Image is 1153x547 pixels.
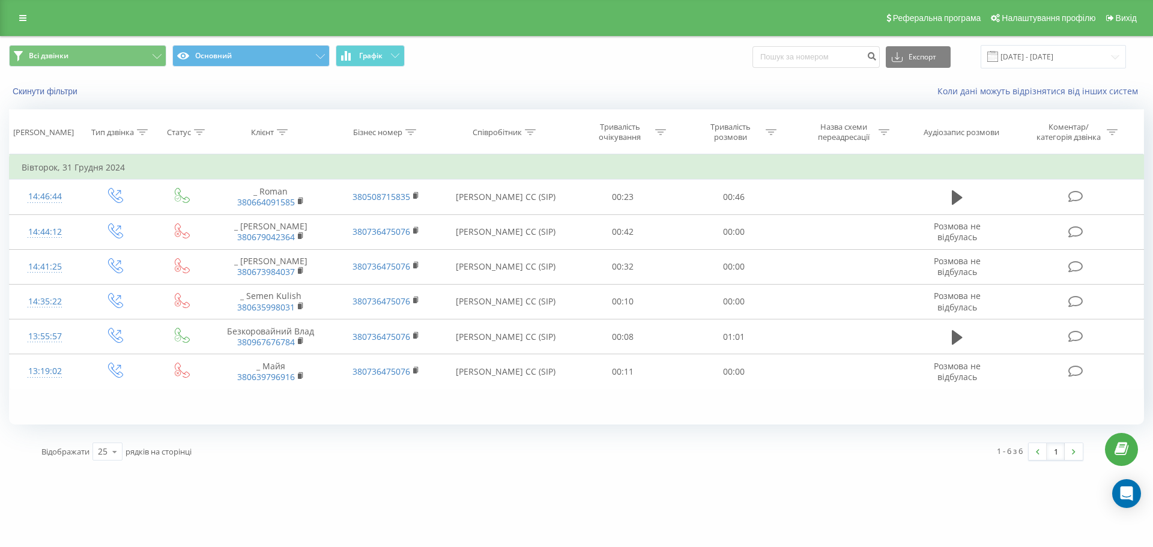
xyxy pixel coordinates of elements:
td: [PERSON_NAME] CC (SIP) [443,284,567,319]
td: Вівторок, 31 Грудня 2024 [10,156,1144,180]
div: 1 - 6 з 6 [997,445,1023,457]
td: 00:10 [567,284,678,319]
div: Тривалість очікування [588,122,652,142]
td: _ [PERSON_NAME] [213,214,328,249]
button: Скинути фільтри [9,86,83,97]
a: 380679042364 [237,231,295,243]
input: Пошук за номером [752,46,880,68]
a: 380635998031 [237,301,295,313]
td: _ Roman [213,180,328,214]
td: 00:32 [567,249,678,284]
td: 00:46 [678,180,788,214]
a: 380664091585 [237,196,295,208]
span: Розмова не відбулась [934,255,981,277]
div: [PERSON_NAME] [13,127,74,138]
a: 380736475076 [353,261,410,272]
button: Експорт [886,46,951,68]
div: Бізнес номер [353,127,402,138]
div: Тип дзвінка [91,127,134,138]
td: 00:00 [678,284,788,319]
a: 380639796916 [237,371,295,382]
div: Співробітник [473,127,522,138]
button: Всі дзвінки [9,45,166,67]
div: Тривалість розмови [698,122,763,142]
div: 14:46:44 [22,185,68,208]
td: _ Майя [213,354,328,389]
td: 00:42 [567,214,678,249]
td: 01:01 [678,319,788,354]
a: 380736475076 [353,331,410,342]
div: Назва схеми переадресації [811,122,876,142]
button: Графік [336,45,405,67]
td: [PERSON_NAME] CC (SIP) [443,319,567,354]
div: Статус [167,127,191,138]
span: Реферальна програма [893,13,981,23]
td: 00:08 [567,319,678,354]
span: Налаштування профілю [1002,13,1095,23]
td: 00:23 [567,180,678,214]
td: 00:00 [678,354,788,389]
div: Open Intercom Messenger [1112,479,1141,508]
span: рядків на сторінці [126,446,192,457]
div: Клієнт [251,127,274,138]
td: Безкоровайний Влад [213,319,328,354]
span: Розмова не відбулась [934,360,981,382]
span: Розмова не відбулась [934,220,981,243]
td: [PERSON_NAME] CC (SIP) [443,249,567,284]
td: [PERSON_NAME] CC (SIP) [443,214,567,249]
a: Коли дані можуть відрізнятися вiд інших систем [937,85,1144,97]
td: 00:00 [678,214,788,249]
div: 14:35:22 [22,290,68,313]
div: 13:19:02 [22,360,68,383]
a: 380967676784 [237,336,295,348]
td: 00:11 [567,354,678,389]
span: Всі дзвінки [29,51,68,61]
span: Графік [359,52,383,60]
span: Відображати [41,446,89,457]
div: 25 [98,446,107,458]
td: _ Semen Kulish [213,284,328,319]
a: 380508715835 [353,191,410,202]
td: [PERSON_NAME] CC (SIP) [443,354,567,389]
td: [PERSON_NAME] CC (SIP) [443,180,567,214]
a: 380673984037 [237,266,295,277]
div: Коментар/категорія дзвінка [1033,122,1104,142]
span: Вихід [1116,13,1137,23]
td: _ [PERSON_NAME] [213,249,328,284]
div: 14:44:12 [22,220,68,244]
a: 380736475076 [353,226,410,237]
div: Аудіозапис розмови [924,127,999,138]
a: 1 [1047,443,1065,460]
button: Основний [172,45,330,67]
span: Розмова не відбулась [934,290,981,312]
a: 380736475076 [353,366,410,377]
td: 00:00 [678,249,788,284]
a: 380736475076 [353,295,410,307]
div: 14:41:25 [22,255,68,279]
div: 13:55:57 [22,325,68,348]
